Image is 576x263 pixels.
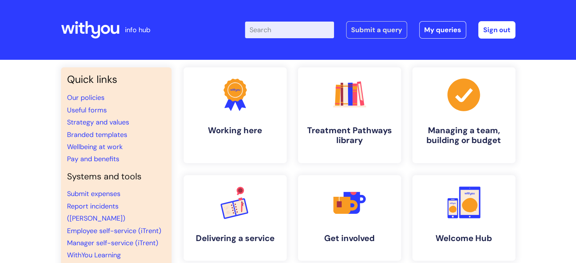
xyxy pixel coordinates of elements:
h4: Managing a team, building or budget [418,126,509,146]
a: Strategy and values [67,118,129,127]
h4: Get involved [304,233,395,243]
h4: Treatment Pathways library [304,126,395,146]
a: Our policies [67,93,105,102]
a: Useful forms [67,106,107,115]
p: info hub [125,24,150,36]
h4: Welcome Hub [418,233,509,243]
a: My queries [419,21,466,39]
a: Working here [184,67,287,163]
a: Treatment Pathways library [298,67,401,163]
a: Branded templates [67,130,127,139]
input: Search [245,22,334,38]
a: Wellbeing at work [67,142,123,151]
a: Welcome Hub [412,175,515,261]
a: Get involved [298,175,401,261]
a: Delivering a service [184,175,287,261]
h4: Working here [190,126,281,135]
a: WithYou Learning [67,251,121,260]
div: | - [245,21,515,39]
a: Pay and benefits [67,154,119,163]
a: Sign out [478,21,515,39]
a: Report incidents ([PERSON_NAME]) [67,202,125,223]
a: Submit a query [346,21,407,39]
h4: Systems and tools [67,171,165,182]
h4: Delivering a service [190,233,281,243]
a: Managing a team, building or budget [412,67,515,163]
h3: Quick links [67,73,165,86]
a: Manager self-service (iTrent) [67,238,158,247]
a: Employee self-service (iTrent) [67,226,161,235]
a: Submit expenses [67,189,120,198]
